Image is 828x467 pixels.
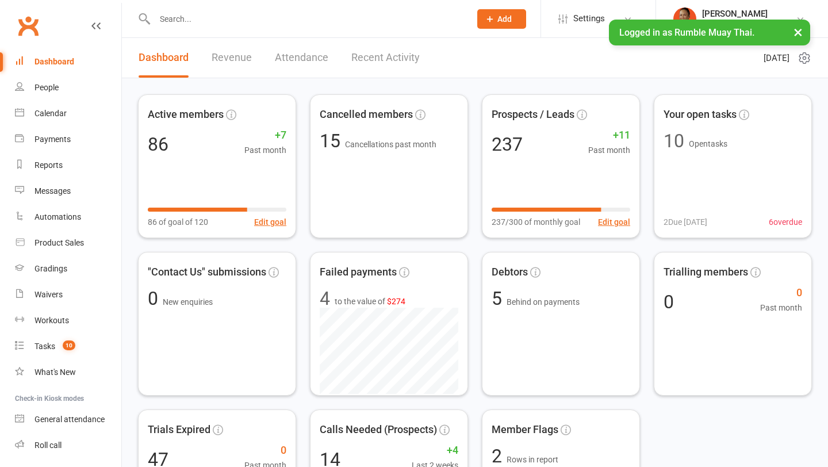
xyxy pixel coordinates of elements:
span: Past month [588,144,630,156]
div: Rumble Muay Thai [702,19,768,29]
div: Tasks [34,342,55,351]
span: 0 [244,442,286,459]
span: 2 [492,445,507,467]
button: Add [477,9,526,29]
span: Cancellations past month [345,140,436,149]
span: "Contact Us" submissions [148,264,266,281]
div: 237 [492,135,523,154]
a: Clubworx [14,12,43,40]
span: Calls Needed (Prospects) [320,422,437,438]
div: Workouts [34,316,69,325]
span: Behind on payments [507,297,580,307]
div: Reports [34,160,63,170]
div: People [34,83,59,92]
a: Payments [15,127,121,152]
span: New enquiries [163,297,213,307]
span: Member Flags [492,422,558,438]
div: General attendance [34,415,105,424]
span: Cancelled members [320,106,413,123]
span: Failed payments [320,264,397,281]
div: Automations [34,212,81,221]
span: Your open tasks [664,106,737,123]
span: +4 [412,442,458,459]
span: Trials Expired [148,422,210,438]
a: Gradings [15,256,121,282]
span: 2 Due [DATE] [664,216,707,228]
div: Dashboard [34,57,74,66]
a: Calendar [15,101,121,127]
span: Debtors [492,264,528,281]
a: Recent Activity [351,38,420,78]
span: [DATE] [764,51,789,65]
span: Open tasks [689,139,727,148]
a: Workouts [15,308,121,334]
span: Add [497,14,512,24]
img: thumb_image1722232694.png [673,7,696,30]
a: Roll call [15,432,121,458]
a: Product Sales [15,230,121,256]
a: Waivers [15,282,121,308]
span: +7 [244,127,286,144]
span: 86 of goal of 120 [148,216,208,228]
span: $274 [387,297,405,306]
div: [PERSON_NAME] [702,9,768,19]
span: Active members [148,106,224,123]
div: Waivers [34,290,63,299]
a: Dashboard [15,49,121,75]
div: Gradings [34,264,67,273]
div: 10 [664,132,684,150]
span: Trialling members [664,264,748,281]
a: Reports [15,152,121,178]
a: General attendance kiosk mode [15,407,121,432]
div: Calendar [34,109,67,118]
a: People [15,75,121,101]
div: What's New [34,368,76,377]
div: 86 [148,135,168,154]
span: Past month [244,144,286,156]
a: Attendance [275,38,328,78]
span: 0 [760,285,802,301]
button: Edit goal [254,216,286,228]
div: 4 [320,289,330,308]
button: Edit goal [598,216,630,228]
span: 5 [492,288,507,309]
div: 0 [664,293,674,311]
div: Payments [34,135,71,144]
span: Logged in as Rumble Muay Thai. [619,27,754,38]
input: Search... [151,11,462,27]
button: × [788,20,808,44]
div: Roll call [34,441,62,450]
span: +11 [588,127,630,144]
span: Prospects / Leads [492,106,574,123]
a: What's New [15,359,121,385]
a: Revenue [212,38,252,78]
span: 237/300 of monthly goal [492,216,580,228]
span: 10 [63,340,75,350]
a: Tasks 10 [15,334,121,359]
span: Settings [573,6,605,32]
span: to the value of [335,295,405,308]
div: Product Sales [34,238,84,247]
a: Dashboard [139,38,189,78]
a: Automations [15,204,121,230]
span: 0 [148,288,163,309]
a: Messages [15,178,121,204]
span: 15 [320,130,345,152]
span: Past month [760,301,802,314]
span: Rows in report [507,455,558,464]
div: Messages [34,186,71,196]
span: 6 overdue [769,216,802,228]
